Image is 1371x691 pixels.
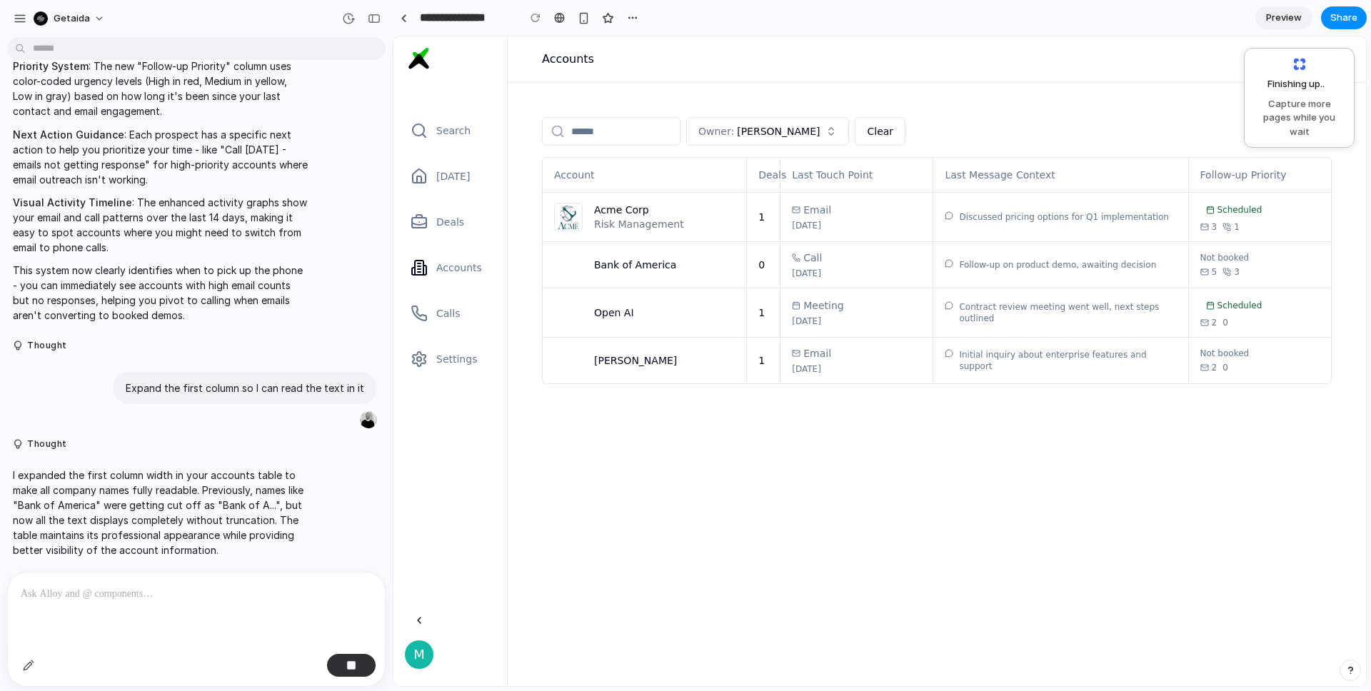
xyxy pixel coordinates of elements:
[149,14,201,31] a: Accounts
[1321,6,1367,29] button: Share
[13,195,308,255] p: : The enhanced activity graphs show your email and call patterns over the last 14 days, making it...
[1257,77,1325,91] span: Finishing up ..
[13,127,308,187] p: : Each prospect has a specific next action to help you prioritize your time - like "Call [DATE] -...
[824,263,869,275] span: Scheduled
[13,263,308,323] p: This system now clearly identifies when to pick up the phone - you can immediately see accounts w...
[365,221,375,236] div: 0
[807,311,926,323] span: Not booked
[1330,11,1357,25] span: Share
[201,317,283,331] span: [PERSON_NAME]
[13,468,308,558] p: I expanded the first column width in your accounts table to make all company names fully readable...
[410,166,438,181] span: email
[1255,6,1312,29] a: Preview
[398,183,528,195] div: [DATE]
[365,269,375,283] div: 1
[818,230,824,241] span: 5
[461,81,512,109] button: Clear
[43,87,77,101] span: Search
[365,131,375,146] div: Deals
[13,59,308,118] p: : The new "Follow-up Priority" column uses color-coded urgency levels (High in red, Medium in yel...
[886,14,938,31] button: Add
[43,270,66,284] span: Calls
[807,216,926,227] span: Not booked
[161,166,189,195] img: Acme Corp
[126,380,364,395] p: Expand the first column so I can read the text in it
[365,173,375,188] div: 1
[840,230,846,241] span: 3
[28,7,112,30] button: getaida
[398,327,528,338] div: [DATE]
[551,131,783,146] div: Last Message Context
[9,6,43,40] img: Aida
[13,196,132,208] strong: Visual Activity Timeline
[343,88,426,102] span: [PERSON_NAME]
[410,262,450,276] span: meeting
[1266,11,1302,25] span: Preview
[410,310,438,324] span: email
[43,316,84,330] span: Settings
[398,231,528,243] div: [DATE]
[54,11,90,26] span: getaida
[398,131,528,146] div: Last Touch Point
[824,168,869,179] span: Scheduled
[807,326,926,337] div: 0
[807,281,926,292] div: 0
[201,166,291,181] span: Acme Corp
[365,317,375,331] div: 1
[201,269,241,283] span: Open AI
[201,181,291,195] span: Risk Management
[566,175,775,186] div: Discussed pricing options for Q1 implementation
[818,185,824,196] span: 3
[305,88,341,102] span: Owner:
[410,214,428,228] span: call
[398,279,528,291] div: [DATE]
[43,224,89,238] span: Accounts
[1253,97,1345,139] span: Capture more pages while you wait
[13,128,124,141] strong: Next Action Guidance
[43,178,71,193] span: Deals
[566,265,783,288] div: Contract review meeting went well, next steps outlined
[43,133,76,147] span: [DATE]
[566,223,763,234] div: Follow-up on product demo, awaiting decision
[818,326,824,337] span: 2
[818,281,824,292] span: 2
[11,604,40,632] button: M
[13,60,89,72] strong: Priority System
[840,185,846,196] span: 1
[161,131,341,146] div: Account
[807,131,926,146] div: Follow-up Priority
[201,221,283,236] span: Bank of America
[566,313,783,336] div: Initial inquiry about enterprise features and support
